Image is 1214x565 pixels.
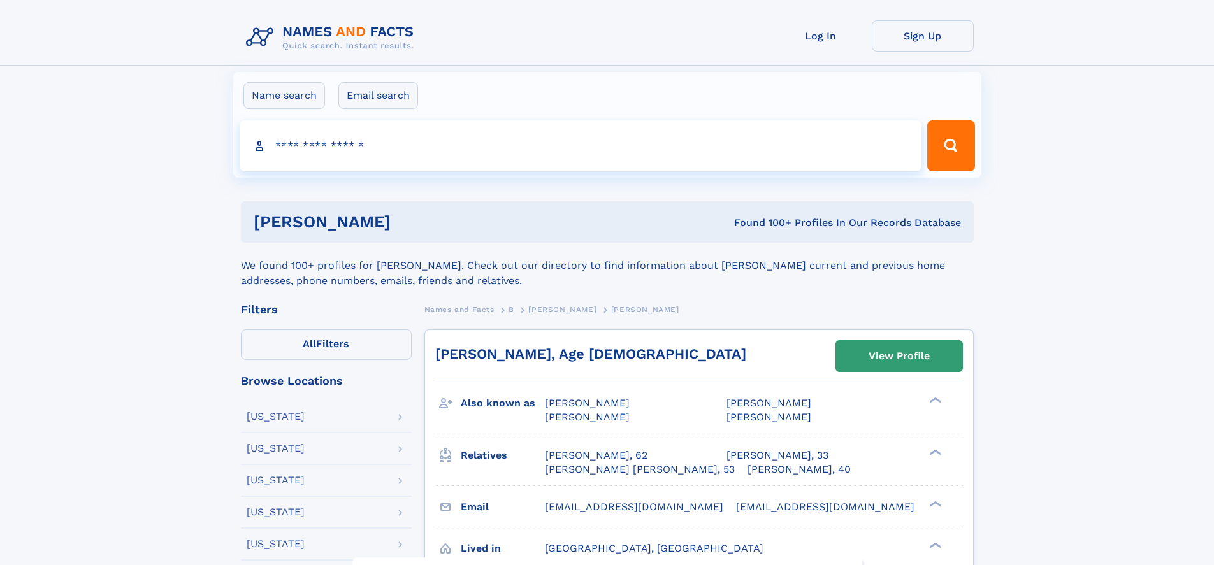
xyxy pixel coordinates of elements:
a: [PERSON_NAME], Age [DEMOGRAPHIC_DATA] [435,346,746,362]
h3: Lived in [461,538,545,559]
div: [US_STATE] [247,475,305,485]
a: [PERSON_NAME] [PERSON_NAME], 53 [545,462,735,476]
a: Sign Up [872,20,974,52]
div: View Profile [869,341,930,371]
div: Browse Locations [241,375,412,387]
a: [PERSON_NAME], 62 [545,448,647,462]
div: ❯ [927,541,942,549]
h3: Also known as [461,392,545,414]
a: B [509,301,514,317]
div: Filters [241,304,412,315]
a: Names and Facts [424,301,495,317]
span: All [303,338,316,350]
h3: Relatives [461,445,545,466]
div: [US_STATE] [247,507,305,517]
button: Search Button [927,120,974,171]
span: [PERSON_NAME] [726,411,811,423]
span: [PERSON_NAME] [545,411,630,423]
img: Logo Names and Facts [241,20,424,55]
div: We found 100+ profiles for [PERSON_NAME]. Check out our directory to find information about [PERS... [241,243,974,289]
a: Log In [770,20,872,52]
span: [PERSON_NAME] [545,397,630,409]
a: [PERSON_NAME] [528,301,596,317]
div: Found 100+ Profiles In Our Records Database [562,216,961,230]
div: ❯ [927,396,942,404]
div: ❯ [927,499,942,508]
label: Filters [241,329,412,360]
div: [US_STATE] [247,539,305,549]
label: Name search [243,82,325,109]
span: [PERSON_NAME] [726,397,811,409]
div: [US_STATE] [247,443,305,454]
label: Email search [338,82,418,109]
span: [EMAIL_ADDRESS][DOMAIN_NAME] [736,501,914,513]
h3: Email [461,496,545,518]
a: [PERSON_NAME], 33 [726,448,828,462]
span: [PERSON_NAME] [611,305,679,314]
span: [PERSON_NAME] [528,305,596,314]
a: [PERSON_NAME], 40 [748,462,851,476]
span: B [509,305,514,314]
div: [US_STATE] [247,411,305,422]
div: ❯ [927,448,942,456]
input: search input [240,120,922,171]
span: [GEOGRAPHIC_DATA], [GEOGRAPHIC_DATA] [545,542,763,554]
h1: [PERSON_NAME] [254,214,563,230]
a: View Profile [836,341,962,371]
span: [EMAIL_ADDRESS][DOMAIN_NAME] [545,501,723,513]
